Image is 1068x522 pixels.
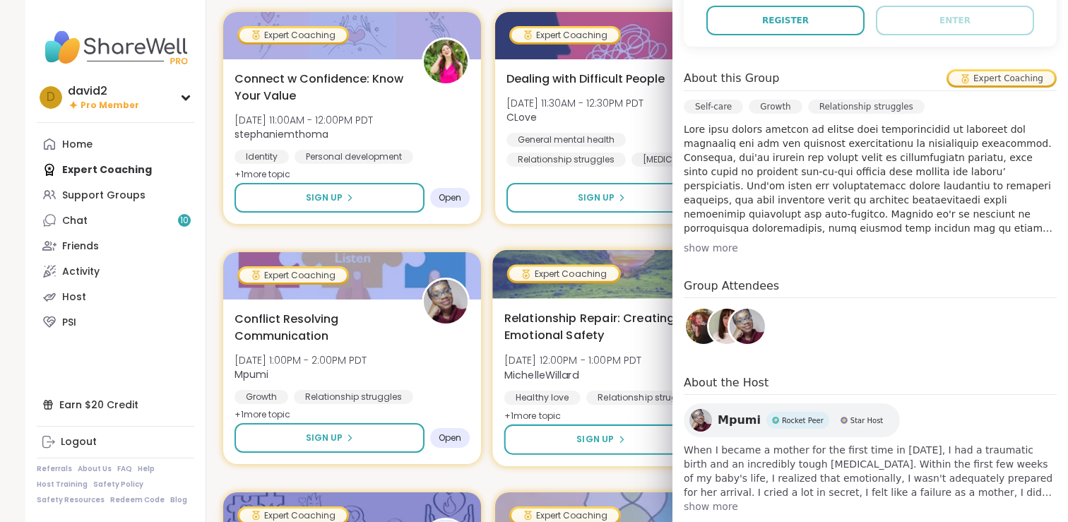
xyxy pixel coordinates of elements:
[47,88,55,107] span: d
[707,307,747,346] a: bridietulloch
[235,423,425,453] button: Sign Up
[762,14,809,27] span: Register
[684,122,1057,235] p: Lore ipsu dolors ametcon ad elitse doei temporincidid ut laboreet dol magnaaliq eni adm ven quisn...
[504,309,680,344] span: Relationship Repair: Creating Emotional Safety
[239,28,347,42] div: Expert Coaching
[110,495,165,505] a: Redeem Code
[62,189,146,203] div: Support Groups
[511,28,619,42] div: Expert Coaching
[37,495,105,505] a: Safety Resources
[93,480,143,490] a: Safety Policy
[37,259,194,284] a: Activity
[62,265,100,279] div: Activity
[235,311,406,345] span: Conflict Resolving Communication
[689,409,712,432] img: Mpumi
[61,435,97,449] div: Logout
[506,110,537,124] b: CLove
[949,71,1055,85] div: Expert Coaching
[424,280,468,324] img: Mpumi
[506,71,665,88] span: Dealing with Difficult People
[631,153,725,167] div: [MEDICAL_DATA]
[841,417,848,424] img: Star Host
[684,278,1057,298] h4: Group Attendees
[37,23,194,72] img: ShareWell Nav Logo
[686,309,721,344] img: Jasmine95
[439,192,461,203] span: Open
[306,432,343,444] span: Sign Up
[684,241,1057,255] div: show more
[37,480,88,490] a: Host Training
[37,429,194,455] a: Logout
[706,6,865,35] button: Register
[81,100,139,112] span: Pro Member
[439,432,461,444] span: Open
[37,309,194,335] a: PSI
[504,391,581,405] div: Healthy love
[504,353,642,367] span: [DATE] 12:00PM - 1:00PM PDT
[749,100,802,114] div: Growth
[424,40,468,83] img: stephaniemthoma
[62,239,99,254] div: Friends
[294,390,413,404] div: Relationship struggles
[68,83,139,99] div: david2
[504,367,578,381] b: MichelleWillard
[235,183,425,213] button: Sign Up
[62,290,86,304] div: Host
[37,233,194,259] a: Friends
[684,499,1057,514] span: show more
[37,208,194,233] a: Chat10
[782,415,824,426] span: Rocket Peer
[772,417,779,424] img: Rocket Peer
[506,183,696,213] button: Sign Up
[578,191,615,204] span: Sign Up
[684,374,1057,395] h4: About the Host
[235,71,406,105] span: Connect w Confidence: Know Your Value
[138,464,155,474] a: Help
[37,392,194,417] div: Earn $20 Credit
[37,284,194,309] a: Host
[239,268,347,283] div: Expert Coaching
[506,133,626,147] div: General mental health
[577,433,615,446] span: Sign Up
[78,464,112,474] a: About Us
[684,403,900,437] a: MpumiMpumiRocket PeerRocket PeerStar HostStar Host
[939,14,971,27] span: Enter
[62,316,76,330] div: PSI
[684,70,779,87] h4: About this Group
[62,138,93,152] div: Home
[235,150,289,164] div: Identity
[170,495,187,505] a: Blog
[37,182,194,208] a: Support Groups
[876,6,1034,35] button: Enter
[718,412,761,429] span: Mpumi
[730,309,765,344] img: Mpumi
[235,390,288,404] div: Growth
[850,415,883,426] span: Star Host
[235,127,328,141] b: stephaniemthoma
[504,425,699,455] button: Sign Up
[295,150,413,164] div: Personal development
[117,464,132,474] a: FAQ
[509,266,619,280] div: Expert Coaching
[235,353,367,367] span: [DATE] 1:00PM - 2:00PM PDT
[684,307,723,346] a: Jasmine95
[684,443,1057,499] span: When I became a mother for the first time in [DATE], I had a traumatic birth and an incredibly to...
[808,100,925,114] div: Relationship struggles
[235,113,373,127] span: [DATE] 11:00AM - 12:00PM PDT
[37,131,194,157] a: Home
[180,215,189,227] span: 10
[506,153,626,167] div: Relationship struggles
[62,214,88,228] div: Chat
[37,464,72,474] a: Referrals
[709,309,744,344] img: bridietulloch
[586,391,708,405] div: Relationship struggles
[235,367,268,381] b: Mpumi
[506,96,643,110] span: [DATE] 11:30AM - 12:30PM PDT
[728,307,767,346] a: Mpumi
[306,191,343,204] span: Sign Up
[684,100,743,114] div: Self-care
